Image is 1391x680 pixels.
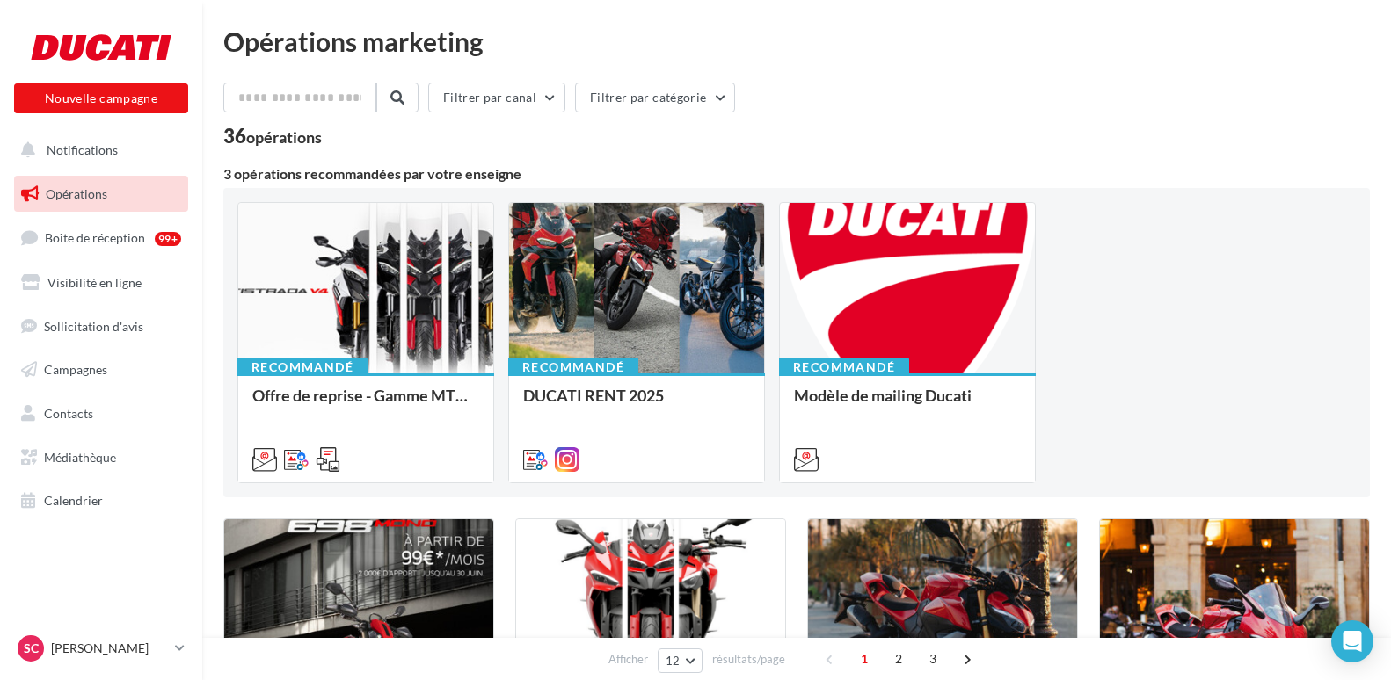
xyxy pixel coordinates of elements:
span: Boîte de réception [45,230,145,245]
a: Campagnes [11,351,192,388]
div: Opérations marketing [223,28,1370,54]
button: Filtrer par canal [428,83,565,112]
div: 99+ [155,232,181,246]
button: Nouvelle campagne [14,83,188,113]
span: Campagnes [44,362,107,377]
span: 12 [666,654,681,668]
span: Visibilité en ligne [47,275,142,290]
span: 2 [885,645,913,673]
span: Afficher [608,651,648,668]
span: Contacts [44,406,93,421]
div: Modèle de mailing Ducati [794,387,1021,422]
a: Médiathèque [11,439,192,476]
div: 3 opérations recommandées par votre enseigne [223,167,1370,181]
a: Sollicitation d'avis [11,308,192,345]
div: opérations [246,129,322,145]
span: Sollicitation d'avis [44,318,143,333]
span: 1 [850,645,878,673]
div: 36 [223,127,322,146]
a: SC [PERSON_NAME] [14,632,188,665]
a: Boîte de réception99+ [11,219,192,257]
button: Notifications [11,132,185,169]
div: Recommandé [779,358,909,377]
div: Recommandé [237,358,368,377]
div: Recommandé [508,358,638,377]
a: Opérations [11,176,192,213]
button: Filtrer par catégorie [575,83,735,112]
a: Contacts [11,395,192,432]
span: Notifications [47,142,118,157]
span: 3 [919,645,947,673]
span: SC [24,640,39,657]
p: [PERSON_NAME] [51,640,168,657]
a: Visibilité en ligne [11,264,192,301]
span: Opérations [46,186,107,201]
span: Médiathèque [44,450,116,465]
span: Calendrier [44,493,103,508]
div: Offre de reprise - Gamme MTS V4 [252,387,479,422]
span: résultats/page [712,651,785,668]
a: Calendrier [11,482,192,519]
button: 12 [658,648,703,673]
div: Open Intercom Messenger [1331,620,1373,662]
div: DUCATI RENT 2025 [523,387,750,422]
